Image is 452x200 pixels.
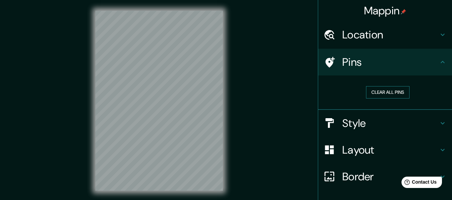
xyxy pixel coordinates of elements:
[342,117,439,130] h4: Style
[318,137,452,163] div: Layout
[342,170,439,183] h4: Border
[401,9,406,14] img: pin-icon.png
[342,28,439,41] h4: Location
[366,86,410,98] button: Clear all pins
[318,21,452,48] div: Location
[318,110,452,137] div: Style
[318,163,452,190] div: Border
[392,174,445,193] iframe: Help widget launcher
[318,49,452,75] div: Pins
[342,55,439,69] h4: Pins
[364,4,406,17] h4: Mappin
[342,143,439,157] h4: Layout
[95,11,223,191] canvas: Map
